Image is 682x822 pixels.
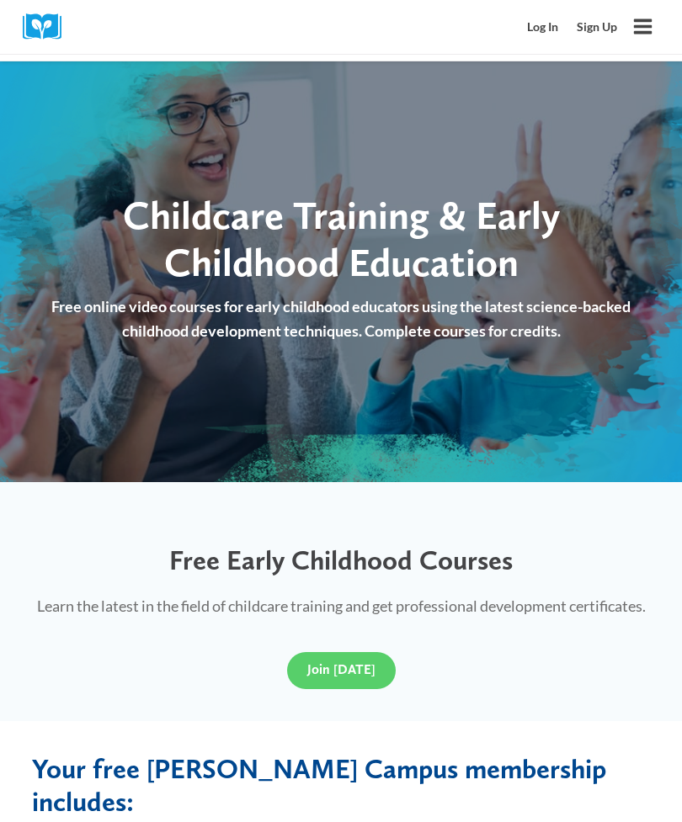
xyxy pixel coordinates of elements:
[626,10,659,43] button: Open menu
[567,12,626,43] a: Sign Up
[32,294,650,343] p: Free online video courses for early childhood educators using the latest science-backed childhood...
[519,12,568,43] a: Log In
[23,13,73,40] img: Cox Campus
[169,544,513,576] span: Free Early Childhood Courses
[32,594,650,618] p: Learn the latest in the field of childcare training and get professional development certificates.
[287,652,396,689] a: Join [DATE]
[307,661,376,677] span: Join [DATE]
[123,191,560,286] span: Childcare Training & Early Childhood Education
[519,12,626,43] nav: Secondary Mobile Navigation
[32,752,606,818] span: Your free [PERSON_NAME] Campus membership includes:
